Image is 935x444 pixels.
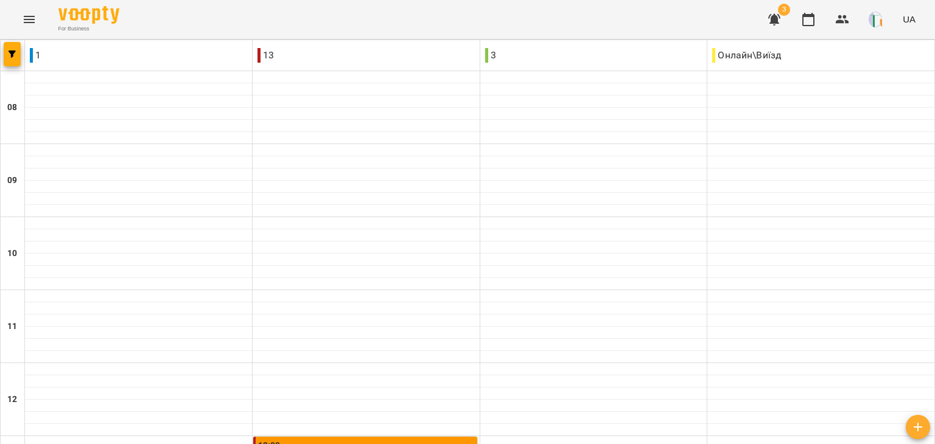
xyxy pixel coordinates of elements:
[7,247,17,260] h6: 10
[869,11,886,28] img: 9a1d62ba177fc1b8feef1f864f620c53.png
[898,8,920,30] button: UA
[7,101,17,114] h6: 08
[58,6,119,24] img: Voopty Logo
[257,48,274,63] p: 13
[485,48,496,63] p: 3
[903,13,916,26] span: UA
[906,415,930,439] button: Створити урок
[7,393,17,406] h6: 12
[58,25,119,33] span: For Business
[7,320,17,333] h6: 11
[778,4,790,16] span: 3
[15,5,44,34] button: Menu
[7,174,17,187] h6: 09
[712,48,781,63] p: Онлайн\Виїзд
[30,48,41,63] p: 1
